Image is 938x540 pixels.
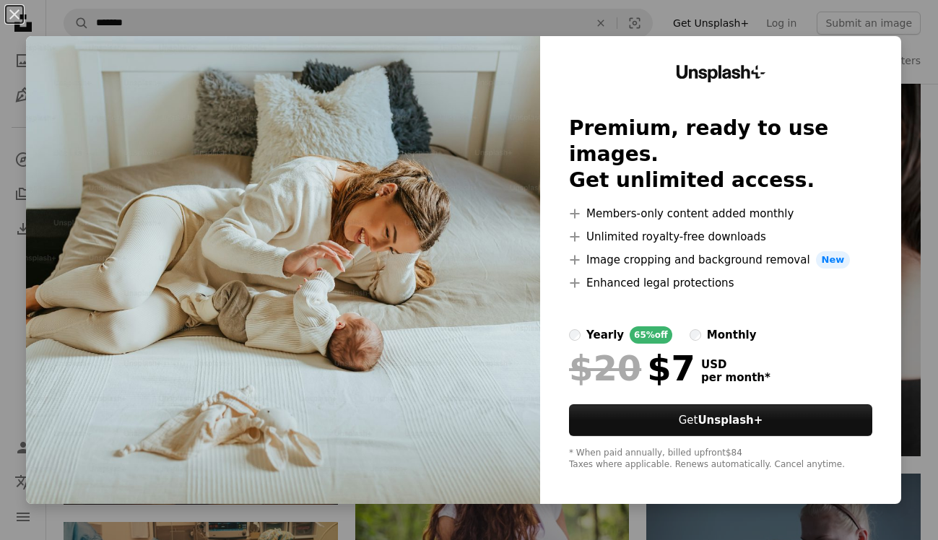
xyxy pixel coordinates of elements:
div: $7 [569,349,695,387]
input: monthly [690,329,701,341]
li: Members-only content added monthly [569,205,872,222]
span: New [816,251,851,269]
div: * When paid annually, billed upfront $84 Taxes where applicable. Renews automatically. Cancel any... [569,448,872,471]
div: monthly [707,326,757,344]
input: yearly65%off [569,329,581,341]
span: per month * [701,371,770,384]
div: 65% off [630,326,672,344]
button: GetUnsplash+ [569,404,872,436]
div: yearly [586,326,624,344]
span: $20 [569,349,641,387]
li: Image cropping and background removal [569,251,872,269]
li: Unlimited royalty-free downloads [569,228,872,245]
h2: Premium, ready to use images. Get unlimited access. [569,116,872,193]
li: Enhanced legal protections [569,274,872,292]
strong: Unsplash+ [698,414,763,427]
span: USD [701,358,770,371]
